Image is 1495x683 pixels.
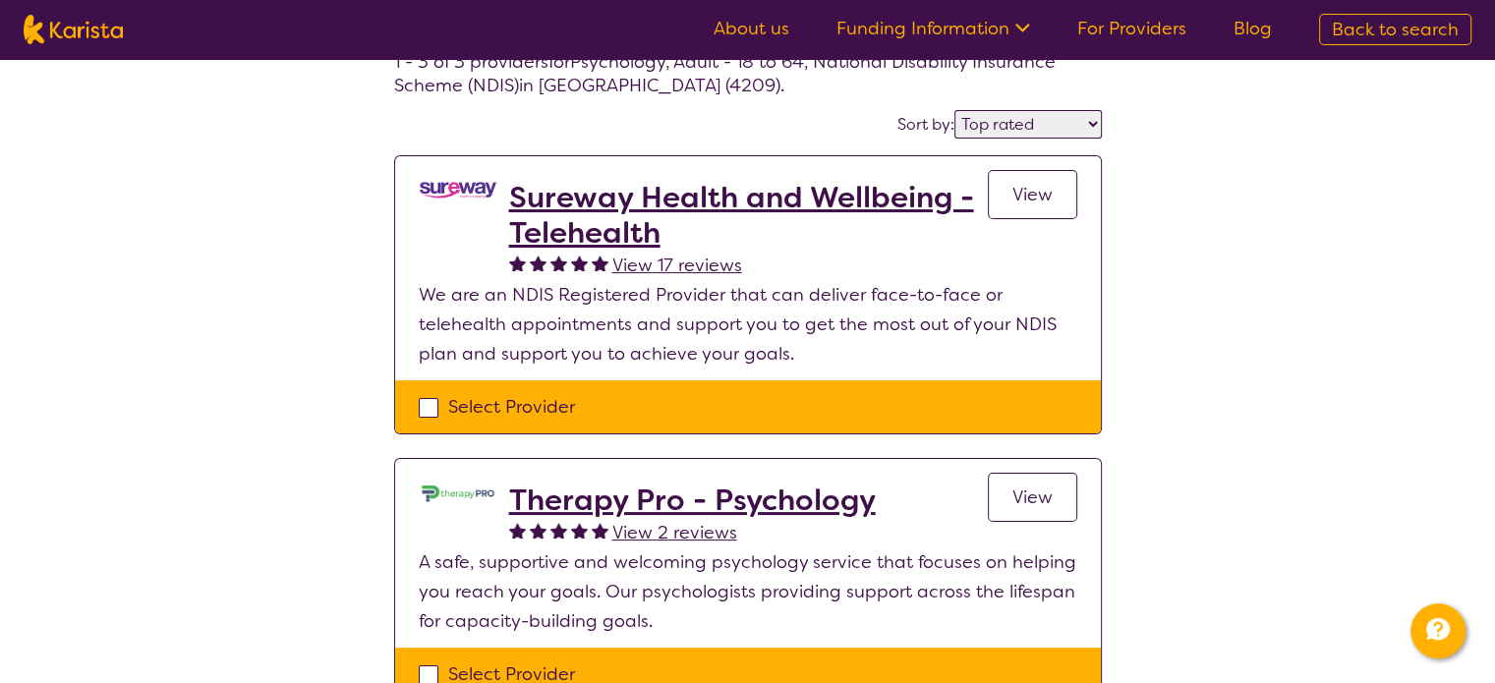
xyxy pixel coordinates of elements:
p: We are an NDIS Registered Provider that can deliver face-to-face or telehealth appointments and s... [419,280,1077,369]
img: fullstar [530,522,546,539]
img: fullstar [571,255,588,271]
img: fullstar [550,255,567,271]
span: View 17 reviews [612,254,742,277]
button: Channel Menu [1410,603,1466,658]
img: vgwqq8bzw4bddvbx0uac.png [419,180,497,200]
a: For Providers [1077,17,1186,40]
a: Therapy Pro - Psychology [509,483,876,518]
img: dzo1joyl8vpkomu9m2qk.jpg [419,483,497,504]
img: fullstar [592,255,608,271]
a: About us [714,17,789,40]
span: View [1012,485,1053,509]
a: View [988,473,1077,522]
span: View [1012,183,1053,206]
label: Sort by: [897,114,954,135]
img: fullstar [509,522,526,539]
a: Sureway Health and Wellbeing - Telehealth [509,180,988,251]
a: Back to search [1319,14,1471,45]
img: fullstar [592,522,608,539]
img: fullstar [509,255,526,271]
a: Blog [1234,17,1272,40]
img: Karista logo [24,15,123,44]
span: Back to search [1332,18,1459,41]
a: View 17 reviews [612,251,742,280]
img: fullstar [571,522,588,539]
img: fullstar [550,522,567,539]
a: View 2 reviews [612,518,737,547]
a: View [988,170,1077,219]
p: A safe, supportive and welcoming psychology service that focuses on helping you reach your goals.... [419,547,1077,636]
img: fullstar [530,255,546,271]
span: View 2 reviews [612,521,737,544]
a: Funding Information [836,17,1030,40]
